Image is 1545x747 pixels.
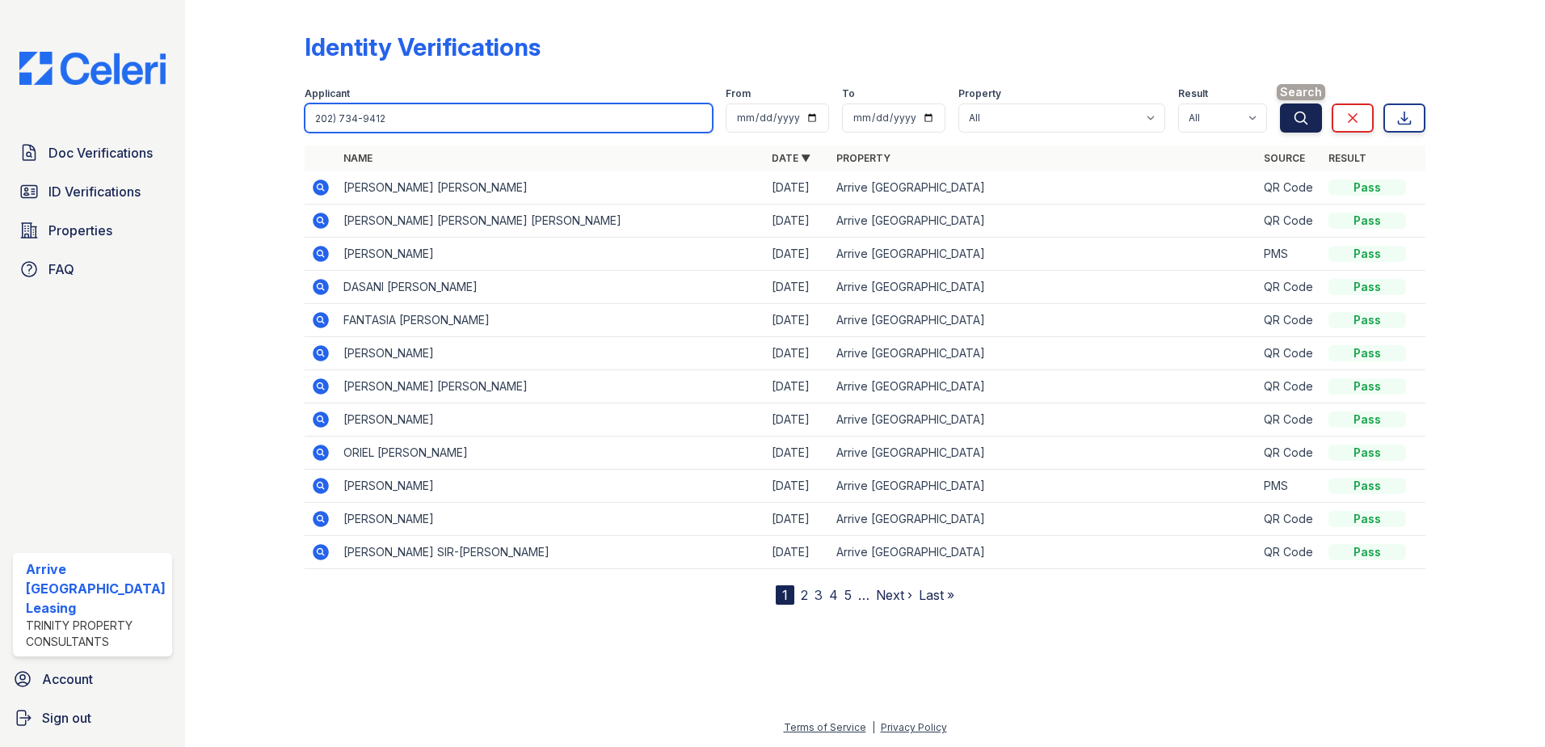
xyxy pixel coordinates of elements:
td: QR Code [1257,337,1322,370]
td: Arrive [GEOGRAPHIC_DATA] [830,337,1258,370]
td: ORIEL [PERSON_NAME] [337,437,765,470]
td: QR Code [1257,205,1322,238]
a: Name [343,152,373,164]
div: Pass [1328,312,1406,328]
td: [DATE] [765,370,830,403]
td: QR Code [1257,171,1322,205]
td: [DATE] [765,205,830,238]
td: [PERSON_NAME] SIR-[PERSON_NAME] [337,536,765,569]
a: Properties [13,214,172,247]
td: QR Code [1257,437,1322,470]
td: QR Code [1257,304,1322,337]
a: 2 [801,587,808,603]
label: Property [958,87,1001,100]
div: 1 [776,585,794,605]
a: Last » [919,587,954,603]
td: [PERSON_NAME] [337,403,765,437]
td: Arrive [GEOGRAPHIC_DATA] [830,370,1258,403]
a: Sign out [6,702,179,734]
td: PMS [1257,238,1322,271]
a: Next › [876,587,912,603]
div: Pass [1328,478,1406,494]
div: Identity Verifications [305,32,541,61]
a: Result [1328,152,1366,164]
a: Account [6,663,179,695]
td: QR Code [1257,271,1322,304]
td: QR Code [1257,403,1322,437]
td: [DATE] [765,437,830,470]
td: [DATE] [765,403,830,437]
td: [DATE] [765,171,830,205]
div: Pass [1328,246,1406,262]
span: ID Verifications [48,182,141,201]
td: Arrive [GEOGRAPHIC_DATA] [830,205,1258,238]
div: Pass [1328,279,1406,295]
a: ID Verifications [13,175,172,208]
td: [PERSON_NAME] [PERSON_NAME] [PERSON_NAME] [337,205,765,238]
td: Arrive [GEOGRAPHIC_DATA] [830,271,1258,304]
td: Arrive [GEOGRAPHIC_DATA] [830,238,1258,271]
a: Terms of Service [784,721,866,733]
span: Properties [48,221,112,240]
td: FANTASIA [PERSON_NAME] [337,304,765,337]
td: [PERSON_NAME] [337,238,765,271]
a: 4 [829,587,838,603]
div: | [872,721,875,733]
td: [DATE] [765,503,830,536]
span: Search [1277,84,1325,100]
div: Pass [1328,511,1406,527]
td: [PERSON_NAME] [337,470,765,503]
td: DASANI [PERSON_NAME] [337,271,765,304]
td: [DATE] [765,470,830,503]
input: Search by name or phone number [305,103,714,133]
td: QR Code [1257,536,1322,569]
a: Doc Verifications [13,137,172,169]
td: [DATE] [765,536,830,569]
label: To [842,87,855,100]
label: Applicant [305,87,350,100]
div: Pass [1328,378,1406,395]
div: Pass [1328,445,1406,461]
a: Privacy Policy [881,721,947,733]
a: 3 [815,587,823,603]
button: Search [1280,103,1322,133]
td: Arrive [GEOGRAPHIC_DATA] [830,437,1258,470]
div: Pass [1328,411,1406,428]
td: PMS [1257,470,1322,503]
td: Arrive [GEOGRAPHIC_DATA] [830,536,1258,569]
td: QR Code [1257,370,1322,403]
td: [PERSON_NAME] [PERSON_NAME] [337,171,765,205]
a: Date ▼ [772,152,810,164]
div: Trinity Property Consultants [26,618,166,650]
td: [PERSON_NAME] [PERSON_NAME] [337,370,765,403]
label: From [726,87,751,100]
span: … [858,585,869,605]
td: Arrive [GEOGRAPHIC_DATA] [830,171,1258,205]
td: Arrive [GEOGRAPHIC_DATA] [830,304,1258,337]
div: Arrive [GEOGRAPHIC_DATA] Leasing [26,559,166,618]
div: Pass [1328,544,1406,560]
td: [DATE] [765,337,830,370]
span: Account [42,669,93,689]
td: QR Code [1257,503,1322,536]
td: Arrive [GEOGRAPHIC_DATA] [830,503,1258,536]
td: [PERSON_NAME] [337,337,765,370]
span: Doc Verifications [48,143,153,162]
label: Result [1178,87,1208,100]
div: Pass [1328,179,1406,196]
a: FAQ [13,253,172,285]
td: [PERSON_NAME] [337,503,765,536]
td: [DATE] [765,271,830,304]
span: FAQ [48,260,74,279]
a: Source [1264,152,1305,164]
img: CE_Logo_Blue-a8612792a0a2168367f1c8372b55b34899dd931a85d93a1a3d3e32e68fde9ad4.png [6,52,179,85]
a: Property [836,152,890,164]
div: Pass [1328,213,1406,229]
td: [DATE] [765,238,830,271]
a: 5 [844,587,852,603]
td: Arrive [GEOGRAPHIC_DATA] [830,470,1258,503]
span: Sign out [42,708,91,728]
div: Pass [1328,345,1406,361]
td: [DATE] [765,304,830,337]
